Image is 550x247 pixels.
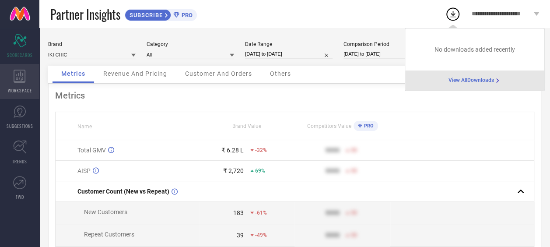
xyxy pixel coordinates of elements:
[350,168,357,174] span: 50
[434,46,515,53] span: No downloads added recently
[125,12,165,18] span: SUBSCRIBE
[221,147,244,154] div: ₹ 6.28 L
[307,123,351,129] span: Competitors Value
[325,147,339,154] div: 9999
[255,232,267,238] span: -49%
[50,5,120,23] span: Partner Insights
[125,7,197,21] a: SUBSCRIBEPRO
[255,210,267,216] span: -61%
[12,158,27,165] span: TRENDS
[448,77,501,84] a: View AllDownloads
[237,232,244,239] div: 39
[77,188,169,195] span: Customer Count (New vs Repeat)
[7,123,33,129] span: SUGGESTIONS
[48,41,136,47] div: Brand
[61,70,85,77] span: Metrics
[350,147,357,153] span: 50
[84,231,134,238] span: Repeat Customers
[103,70,167,77] span: Revenue And Pricing
[147,41,234,47] div: Category
[445,6,461,22] div: Open download list
[255,168,265,174] span: 69%
[245,41,333,47] div: Date Range
[325,209,339,216] div: 9999
[223,167,244,174] div: ₹ 2,720
[8,87,32,94] span: WORKSPACE
[255,147,267,153] span: -32%
[448,77,501,84] div: Open download page
[343,41,431,47] div: Comparison Period
[84,208,127,215] span: New Customers
[448,77,494,84] span: View All Downloads
[362,123,374,129] span: PRO
[325,167,339,174] div: 9999
[55,90,534,101] div: Metrics
[179,12,193,18] span: PRO
[16,194,24,200] span: FWD
[270,70,291,77] span: Others
[350,232,357,238] span: 50
[350,210,357,216] span: 50
[185,70,252,77] span: Customer And Orders
[77,123,92,130] span: Name
[232,123,261,129] span: Brand Value
[245,49,333,59] input: Select date range
[7,52,33,58] span: SCORECARDS
[343,49,431,59] input: Select comparison period
[233,209,244,216] div: 183
[77,167,91,174] span: AISP
[77,147,106,154] span: Total GMV
[325,232,339,239] div: 9999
